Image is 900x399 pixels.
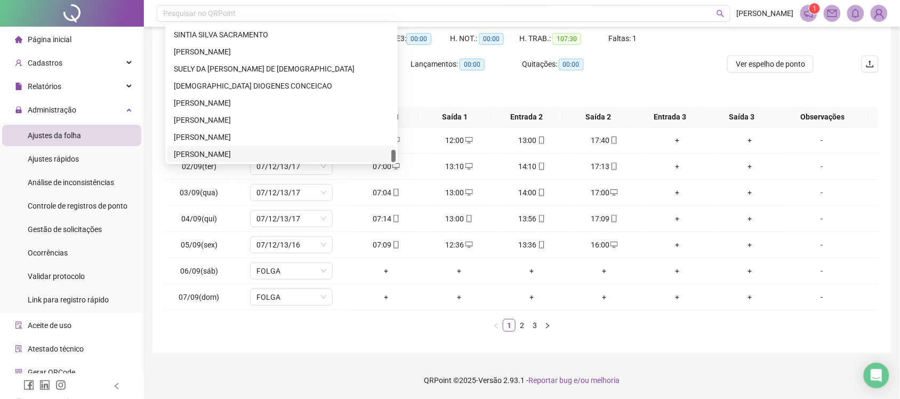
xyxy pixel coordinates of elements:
span: down [320,242,327,248]
div: 17:00 [573,187,637,198]
div: + [645,187,709,198]
div: [PERSON_NAME] [174,46,389,58]
span: Ocorrências [28,249,68,257]
div: + [500,291,564,303]
div: H. TRAB.: [519,33,608,45]
footer: QRPoint © 2025 - 2.93.1 - [144,362,900,399]
span: upload [866,60,874,68]
span: desktop [464,163,473,170]
button: left [490,319,503,332]
img: 14016 [871,5,887,21]
span: mobile [537,241,545,249]
span: mobile [537,189,545,196]
div: H. NOT.: [450,33,519,45]
span: user-add [15,59,22,67]
a: 1 [503,320,515,331]
span: bell [851,9,861,18]
div: STELLA NASCIMENTO DA ROCHA [167,43,396,60]
div: [PERSON_NAME] [174,97,389,109]
span: left [113,382,120,390]
span: 00:00 [559,59,584,70]
th: Saída 1 [419,107,491,127]
span: down [320,216,327,222]
div: + [718,161,782,172]
div: THAIS DIOGENES CONCEICAO [167,77,396,94]
li: Página anterior [490,319,503,332]
div: - [791,265,854,277]
div: + [645,134,709,146]
span: file [15,83,22,90]
th: Saída 3 [706,107,777,127]
div: - [791,187,854,198]
div: + [573,291,637,303]
div: 14:10 [500,161,564,172]
span: Ajustes rápidos [28,155,79,163]
div: [PERSON_NAME] [174,148,389,160]
li: 3 [528,319,541,332]
li: 1 [503,319,516,332]
button: Ver espelho de ponto [727,55,814,73]
span: down [320,163,327,170]
span: 06/09(sáb) [180,267,218,275]
span: Cadastros [28,59,62,67]
span: Gerar QRCode [28,368,75,377]
div: + [355,265,419,277]
sup: 1 [809,3,820,14]
span: mobile [609,163,618,170]
span: desktop [609,241,618,249]
div: Wilson Pereira Lima [167,146,396,163]
div: SINTIA SILVA SACRAMENTO [167,26,396,43]
span: mobile [391,189,400,196]
span: 107:30 [552,33,581,45]
span: down [320,294,327,300]
span: Gestão de solicitações [28,225,102,234]
span: Atestado técnico [28,345,84,353]
div: - [791,134,854,146]
div: THAIS DOS SANTOS LIMA [167,94,396,111]
div: + [573,265,637,277]
span: instagram [55,380,66,390]
span: Validar protocolo [28,272,85,281]
th: Entrada 2 [491,107,562,127]
div: Open Intercom Messenger [864,363,889,388]
div: 17:40 [573,134,637,146]
span: 05/09(sex) [181,241,218,249]
div: 13:56 [500,213,564,225]
div: + [645,291,709,303]
span: Página inicial [28,35,71,44]
span: home [15,36,22,43]
span: Ver espelho de ponto [736,58,805,70]
span: audit [15,322,22,329]
li: 2 [516,319,528,332]
span: Ajustes da folha [28,131,81,140]
div: 17:09 [573,213,637,225]
div: 07:09 [355,239,419,251]
div: + [718,291,782,303]
span: 00:00 [460,59,485,70]
a: 2 [516,320,528,331]
div: 13:10 [427,161,491,172]
div: 12:00 [427,134,491,146]
a: 3 [529,320,541,331]
span: mobile [537,215,545,222]
span: down [320,189,327,196]
span: Aceite de uso [28,321,71,330]
span: mobile [391,241,400,249]
span: lock [15,106,22,114]
li: Próxima página [541,319,554,332]
div: 16:00 [573,239,637,251]
span: Reportar bug e/ou melhoria [529,376,620,385]
span: Administração [28,106,76,114]
span: 1 [813,5,816,12]
span: desktop [464,189,473,196]
span: solution [15,345,22,353]
div: SINTIA SILVA SACRAMENTO [174,29,389,41]
span: Análise de inconsistências [28,178,114,187]
span: 07/12/13/17 [256,158,326,174]
div: [PERSON_NAME] [174,114,389,126]
div: SUELY DA [PERSON_NAME] DE [DEMOGRAPHIC_DATA] [174,63,389,75]
span: mobile [391,215,400,222]
div: + [645,161,709,172]
span: [PERSON_NAME] [737,7,794,19]
div: + [718,187,782,198]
